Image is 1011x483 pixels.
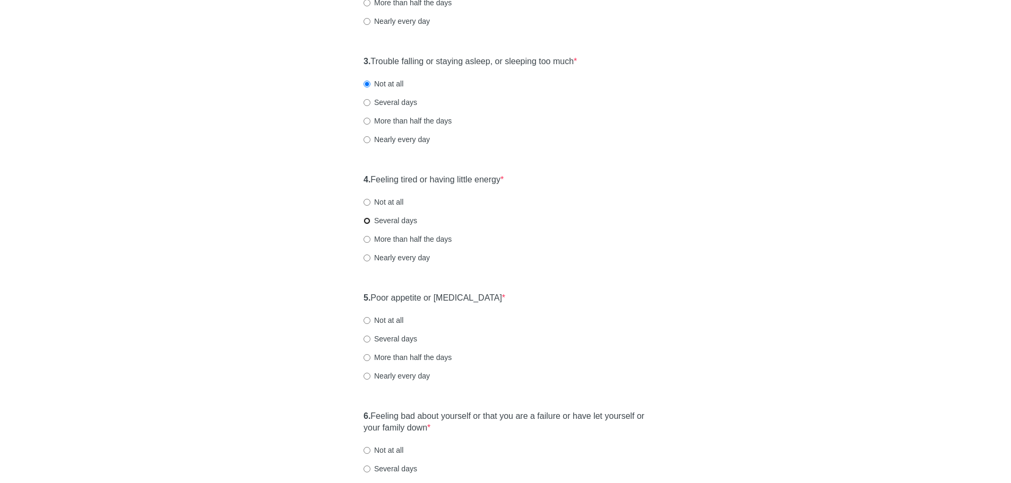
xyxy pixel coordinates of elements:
label: Not at all [364,197,403,207]
label: Not at all [364,315,403,326]
input: Several days [364,99,370,106]
label: Not at all [364,445,403,455]
strong: 5. [364,293,370,302]
label: Nearly every day [364,134,430,145]
input: Not at all [364,447,370,454]
strong: 4. [364,175,370,184]
label: More than half the days [364,352,452,363]
label: Several days [364,97,417,108]
input: Several days [364,336,370,343]
input: More than half the days [364,236,370,243]
input: Nearly every day [364,254,370,261]
input: Not at all [364,317,370,324]
input: Not at all [364,199,370,206]
strong: 3. [364,57,370,66]
input: Nearly every day [364,136,370,143]
input: More than half the days [364,118,370,125]
label: Trouble falling or staying asleep, or sleeping too much [364,56,577,68]
label: Nearly every day [364,16,430,27]
label: Not at all [364,78,403,89]
input: Not at all [364,81,370,87]
input: Nearly every day [364,18,370,25]
label: Several days [364,333,417,344]
label: Nearly every day [364,252,430,263]
input: Nearly every day [364,373,370,380]
input: Several days [364,217,370,224]
label: Feeling bad about yourself or that you are a failure or have let yourself or your family down [364,410,647,435]
label: More than half the days [364,234,452,244]
strong: 6. [364,411,370,420]
input: More than half the days [364,354,370,361]
label: Feeling tired or having little energy [364,174,504,186]
input: Several days [364,466,370,472]
label: Nearly every day [364,371,430,381]
label: Poor appetite or [MEDICAL_DATA] [364,292,505,304]
label: Several days [364,215,417,226]
label: Several days [364,463,417,474]
label: More than half the days [364,116,452,126]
